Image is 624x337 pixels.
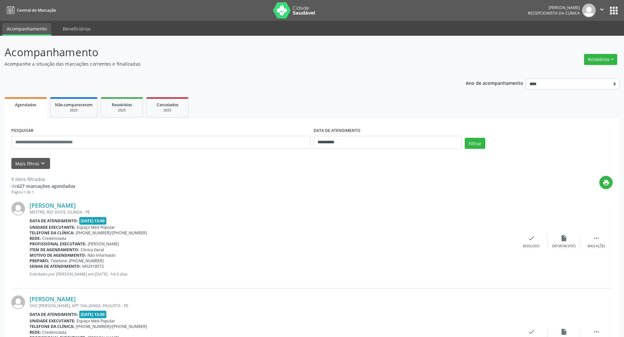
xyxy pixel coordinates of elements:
span: [DATE] 13:00 [79,311,107,318]
b: Senha de atendimento: [30,264,81,269]
b: Motivo de agendamento: [30,253,86,258]
span: Agendados [15,102,36,108]
div: [PERSON_NAME] [528,5,580,10]
b: Telefone da clínica: [30,230,74,236]
b: Rede: [30,236,41,241]
span: Resolvidos [112,102,132,108]
b: Profissional executante: [30,241,86,247]
div: 2025 [55,108,93,113]
i: insert_drive_file [560,235,567,242]
a: Central de Marcação [5,5,56,16]
a: [PERSON_NAME] [30,295,76,303]
button: Mais filtroskeyboard_arrow_down [11,158,50,169]
p: Acompanhe a situação das marcações correntes e finalizadas [5,60,435,67]
a: Beneficiários [58,23,95,34]
p: Solicitado por [PERSON_NAME] em [DATE] - há 6 dias [30,271,515,277]
p: Ano de acompanhamento [466,79,523,87]
b: Unidade executante: [30,225,75,230]
i: print [603,179,610,186]
span: [PHONE_NUMBER]/[PHONE_NUMBER] [76,230,147,236]
span: Credenciada [42,330,66,335]
b: Data de atendimento: [30,218,78,224]
span: Não compareceram [55,102,93,108]
span: Recepcionista da clínica [528,10,580,16]
div: MESTRE, RIO DOCE, OLINDA - PE [30,209,515,215]
div: Exportar (PDF) [552,244,576,249]
div: 2025 [151,108,184,113]
b: Data de atendimento: [30,312,78,317]
span: Clinica Geral [81,247,104,253]
b: Unidade executante: [30,318,75,324]
b: Telefone da clínica: [30,324,74,329]
a: Acompanhamento [2,23,51,36]
span: [DATE] 13:00 [79,217,107,225]
i:  [593,235,600,242]
b: Rede: [30,330,41,335]
b: Item de agendamento: [30,247,79,253]
span: Espaço Med Popular [77,225,115,230]
button: print [599,176,613,189]
span: Central de Marcação [17,7,56,13]
div: Resolvido [523,244,539,249]
span: [PERSON_NAME] [88,241,119,247]
i: keyboard_arrow_down [39,160,46,167]
span: Cancelados [157,102,178,108]
button: apps [608,5,619,16]
i:  [593,328,600,335]
span: Não informado [87,253,115,258]
label: DATA DE ATENDIMENTO [314,126,360,136]
i: insert_drive_file [560,328,567,335]
div: Mais ações [588,244,605,249]
button: Filtrar [465,138,485,149]
label: PESQUISAR [11,126,33,136]
span: Credenciada [42,236,66,241]
img: img [582,4,596,17]
div: 2025 [106,108,138,113]
div: de [11,183,75,189]
i: check [528,328,535,335]
b: Preparo: [30,258,49,264]
i: check [528,235,535,242]
div: 9 itens filtrados [11,176,75,183]
span: Espaço Med Popular [77,318,115,324]
span: Telefone: [PHONE_NUMBER] [51,258,104,264]
img: img [11,295,25,309]
strong: 627 marcações agendadas [17,183,75,189]
span: [PHONE_NUMBER]/[PHONE_NUMBER] [76,324,147,329]
button: Relatórios [584,54,617,65]
button:  [596,4,608,17]
p: Acompanhamento [5,44,435,60]
i:  [598,6,605,13]
div: Página 1 de 1 [11,189,75,195]
a: [PERSON_NAME] [30,202,76,209]
span: M02918572 [82,264,104,269]
img: img [11,202,25,215]
div: SAO [PERSON_NAME], APT 104, JANGA, PAULISTA - PE [30,303,515,308]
